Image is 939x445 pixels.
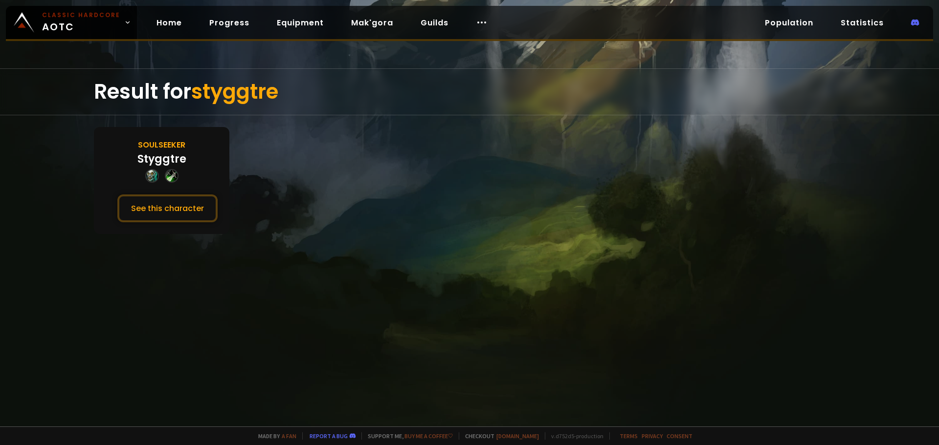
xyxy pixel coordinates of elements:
span: AOTC [42,11,120,34]
a: Guilds [413,13,456,33]
a: Progress [201,13,257,33]
span: v. d752d5 - production [545,432,604,440]
div: Result for [94,69,845,115]
a: a fan [282,432,296,440]
small: Classic Hardcore [42,11,120,20]
div: Soulseeker [138,139,185,151]
a: Privacy [642,432,663,440]
a: Statistics [833,13,892,33]
div: Styggtre [137,151,186,167]
a: [DOMAIN_NAME] [496,432,539,440]
span: styggtre [191,77,278,106]
a: Buy me a coffee [404,432,453,440]
span: Support me, [361,432,453,440]
a: Terms [620,432,638,440]
a: Report a bug [310,432,348,440]
a: Home [149,13,190,33]
a: Mak'gora [343,13,401,33]
a: Classic HardcoreAOTC [6,6,137,39]
a: Consent [667,432,693,440]
span: Made by [252,432,296,440]
a: Population [757,13,821,33]
a: Equipment [269,13,332,33]
button: See this character [117,194,218,222]
span: Checkout [459,432,539,440]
